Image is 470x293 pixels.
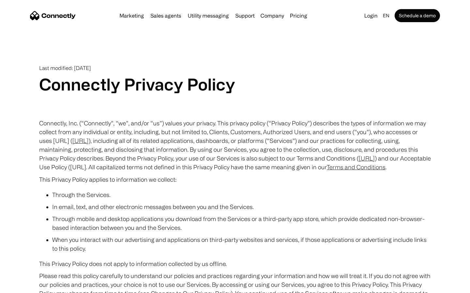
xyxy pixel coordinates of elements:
[362,11,380,20] a: Login
[52,215,431,232] li: Through mobile and desktop applications you download from the Services or a third-party app store...
[52,202,431,211] li: In email, text, and other electronic messages between you and the Services.
[185,13,231,18] a: Utility messaging
[72,137,88,144] a: [URL]
[52,190,431,199] li: Through the Services.
[233,13,257,18] a: Support
[39,119,431,172] p: Connectly, Inc. (“Connectly”, “we”, and/or “us”) values your privacy. This privacy policy (“Priva...
[52,235,431,253] li: When you interact with our advertising and applications on third-party websites and services, if ...
[39,259,431,268] p: This Privacy Policy does not apply to information collected by us offline.
[39,94,431,103] p: ‍
[359,155,375,161] a: [URL]
[7,281,39,291] aside: Language selected: English
[380,11,393,20] div: en
[13,282,39,291] ul: Language list
[383,11,389,20] div: en
[39,75,431,94] h1: Connectly Privacy Policy
[258,11,286,20] div: Company
[117,13,147,18] a: Marketing
[39,65,431,71] p: Last modified: [DATE]
[260,11,284,20] div: Company
[39,175,431,184] p: This Privacy Policy applies to information we collect:
[39,106,431,116] p: ‍
[287,13,310,18] a: Pricing
[30,11,76,21] a: home
[327,164,385,170] a: Terms and Conditions
[148,13,184,18] a: Sales agents
[395,9,440,22] a: Schedule a demo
